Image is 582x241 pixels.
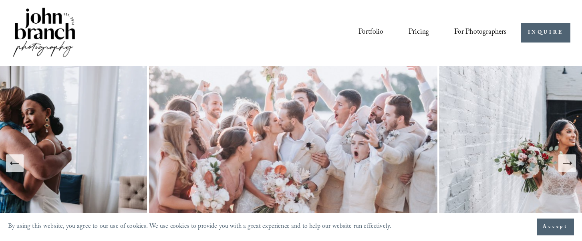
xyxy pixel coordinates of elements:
a: Portfolio [358,25,384,41]
span: For Photographers [454,26,507,40]
button: Accept [537,219,574,235]
button: Previous Slide [6,154,24,172]
a: INQUIRE [521,23,570,43]
a: Pricing [409,25,429,41]
img: John Branch IV Photography [12,6,77,60]
a: folder dropdown [454,25,507,41]
button: Next Slide [558,154,576,172]
span: Accept [543,223,568,231]
p: By using this website, you agree to our use of cookies. We use cookies to provide you with a grea... [8,221,391,233]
